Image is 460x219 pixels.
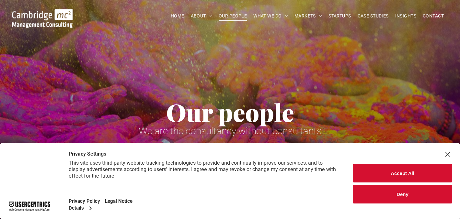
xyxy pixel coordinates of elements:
[392,11,420,21] a: INSIGHTS
[188,11,216,21] a: ABOUT
[167,11,188,21] a: HOME
[139,125,322,137] span: We are the consultancy without consultants
[291,11,325,21] a: MARKETS
[12,10,73,17] a: Your Business Transformed | Cambridge Management Consulting
[250,11,291,21] a: WHAT WE DO
[12,9,73,28] img: Go to Homepage
[166,96,294,128] span: Our people
[325,11,354,21] a: STARTUPS
[420,11,447,21] a: CONTACT
[215,11,250,21] a: OUR PEOPLE
[354,11,392,21] a: CASE STUDIES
